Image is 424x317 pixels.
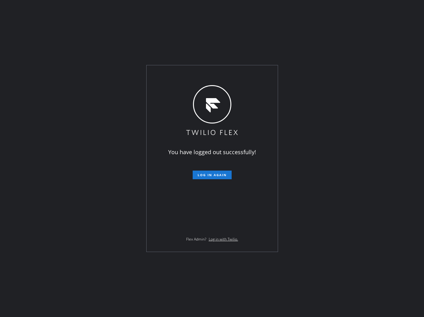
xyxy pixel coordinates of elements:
[198,173,227,177] span: Log in again
[209,237,238,242] a: Log in with Twilio.
[186,237,206,242] span: Flex Admin?
[168,148,256,156] span: You have logged out successfully!
[193,171,232,179] button: Log in again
